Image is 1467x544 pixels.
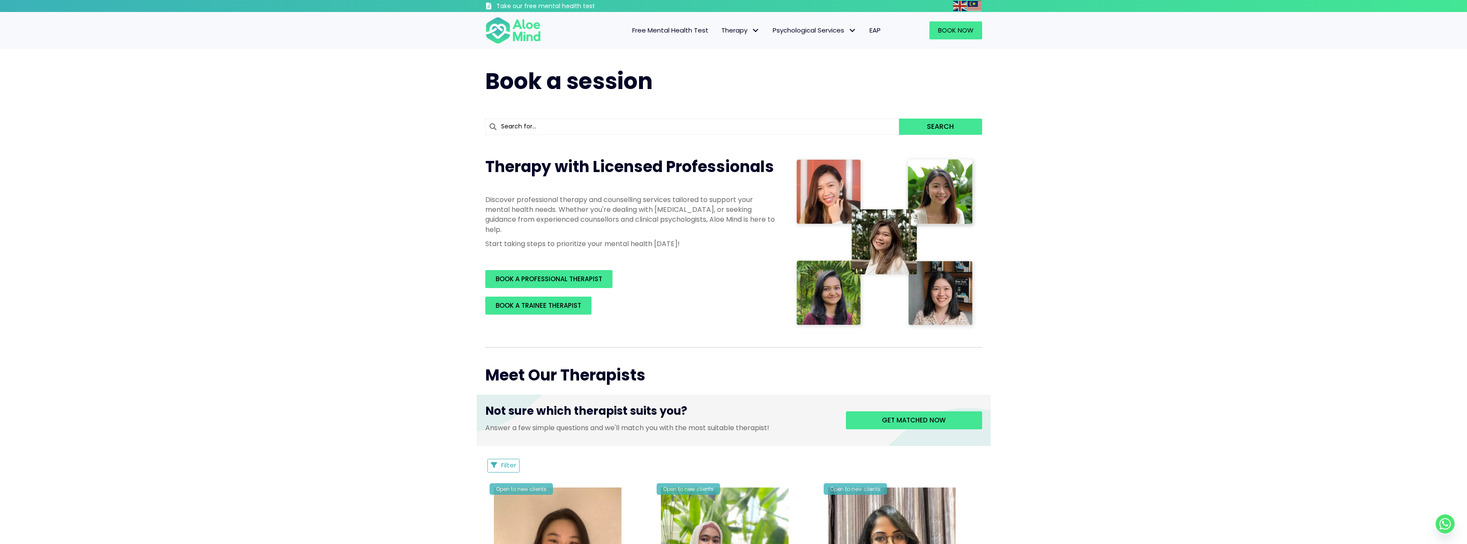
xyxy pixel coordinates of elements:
span: BOOK A PROFESSIONAL THERAPIST [496,274,602,283]
a: Free Mental Health Test [626,21,715,39]
div: Open to new clients [824,483,887,495]
a: TherapyTherapy: submenu [715,21,766,39]
button: Filter Listings [487,459,520,473]
div: Open to new clients [657,483,720,495]
h3: Not sure which therapist suits you? [485,403,833,423]
p: Answer a few simple questions and we'll match you with the most suitable therapist! [485,423,833,433]
a: Take our free mental health test [485,2,641,12]
span: BOOK A TRAINEE THERAPIST [496,301,581,310]
span: Therapy [721,26,760,35]
img: Therapist collage [794,156,977,330]
a: EAP [863,21,887,39]
div: Open to new clients [490,483,553,495]
span: Filter [501,461,516,470]
a: BOOK A TRAINEE THERAPIST [485,297,592,315]
span: Book a session [485,65,653,97]
span: Get matched now [882,416,946,425]
a: BOOK A PROFESSIONAL THERAPIST [485,270,612,288]
a: English [953,1,968,11]
span: Psychological Services: submenu [846,24,859,37]
a: Psychological ServicesPsychological Services: submenu [766,21,863,39]
span: EAP [869,26,881,35]
img: en [953,1,967,11]
p: Discover professional therapy and counselling services tailored to support your mental health nee... [485,195,777,235]
h3: Take our free mental health test [496,2,641,11]
a: Whatsapp [1436,514,1455,533]
span: Book Now [938,26,974,35]
span: Free Mental Health Test [632,26,708,35]
span: Meet Our Therapists [485,364,645,386]
input: Search for... [485,119,899,135]
span: Therapy with Licensed Professionals [485,156,774,178]
a: Get matched now [846,411,982,429]
p: Start taking steps to prioritize your mental health [DATE]! [485,239,777,249]
button: Search [899,119,982,135]
span: Psychological Services [773,26,857,35]
a: Malay [968,1,982,11]
a: Book Now [929,21,982,39]
nav: Menu [552,21,887,39]
img: Aloe mind Logo [485,16,541,45]
img: ms [968,1,981,11]
span: Therapy: submenu [750,24,762,37]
